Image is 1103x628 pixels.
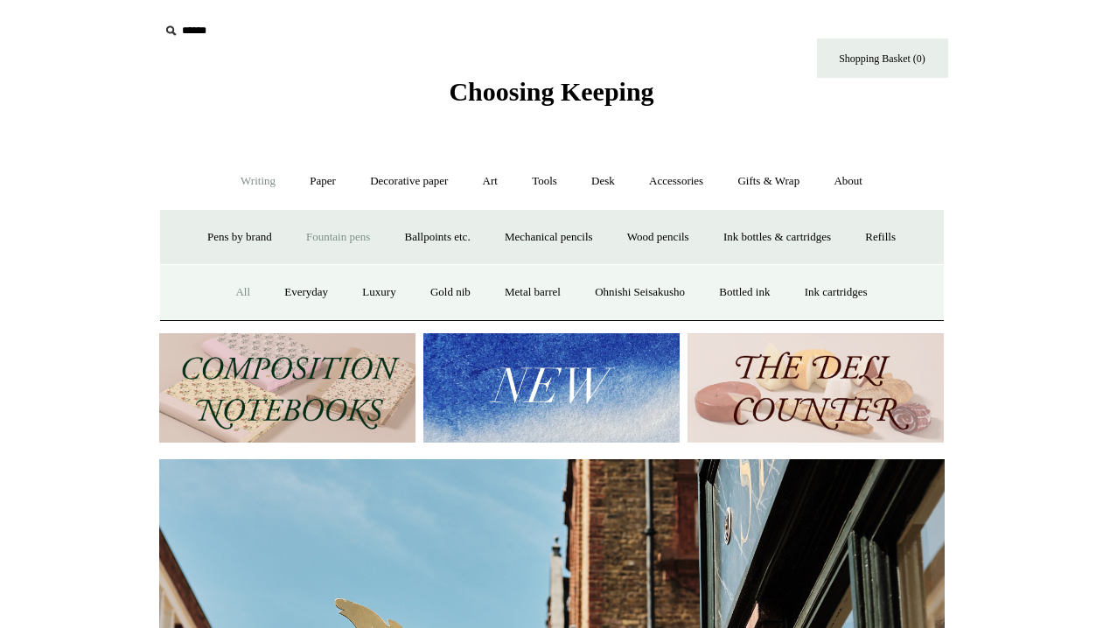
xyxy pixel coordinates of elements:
a: Ink cartridges [789,269,883,316]
a: Ohnishi Seisakusho [579,269,701,316]
a: Metal barrel [489,269,576,316]
a: Fountain pens [290,214,386,261]
a: Choosing Keeping [449,91,653,103]
a: Everyday [269,269,344,316]
a: Ballpoints etc. [389,214,486,261]
a: Gifts & Wrap [722,158,815,205]
a: Shopping Basket (0) [817,38,948,78]
a: Mechanical pencils [489,214,609,261]
a: Decorative paper [354,158,464,205]
span: Choosing Keeping [449,77,653,106]
img: The Deli Counter [688,333,944,443]
a: Pens by brand [192,214,288,261]
a: Gold nib [415,269,486,316]
a: About [818,158,878,205]
a: Ink bottles & cartridges [708,214,847,261]
a: Bottled ink [703,269,785,316]
a: Luxury [346,269,411,316]
a: Tools [516,158,573,205]
a: All [220,269,266,316]
a: Desk [576,158,631,205]
a: Paper [294,158,352,205]
a: Art [467,158,513,205]
a: Wood pencils [611,214,705,261]
a: Writing [225,158,291,205]
img: New.jpg__PID:f73bdf93-380a-4a35-bcfe-7823039498e1 [423,333,680,443]
a: Refills [849,214,911,261]
a: Accessories [633,158,719,205]
img: 202302 Composition ledgers.jpg__PID:69722ee6-fa44-49dd-a067-31375e5d54ec [159,333,415,443]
